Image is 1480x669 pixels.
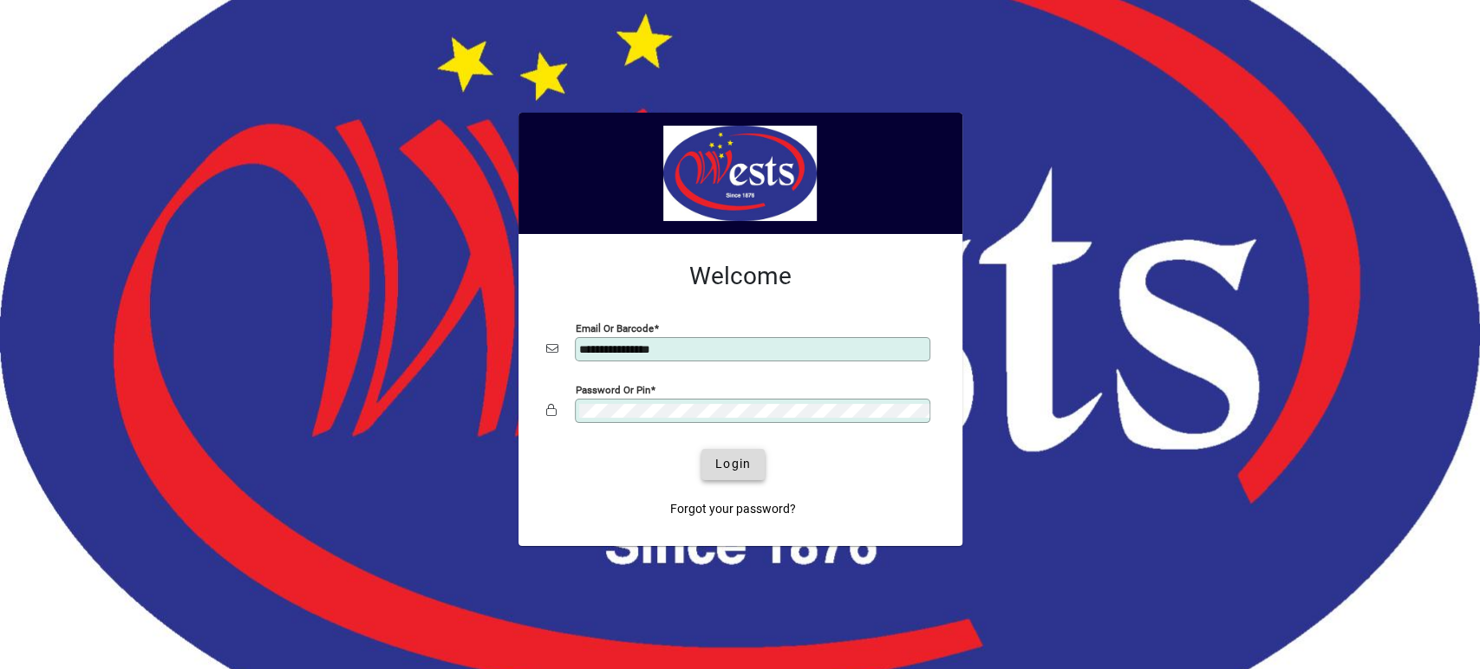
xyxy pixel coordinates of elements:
button: Login [701,449,765,480]
span: Login [715,455,751,473]
mat-label: Email or Barcode [576,322,654,334]
span: Forgot your password? [670,500,796,518]
h2: Welcome [546,262,935,291]
a: Forgot your password? [663,494,803,525]
mat-label: Password or Pin [576,383,650,395]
